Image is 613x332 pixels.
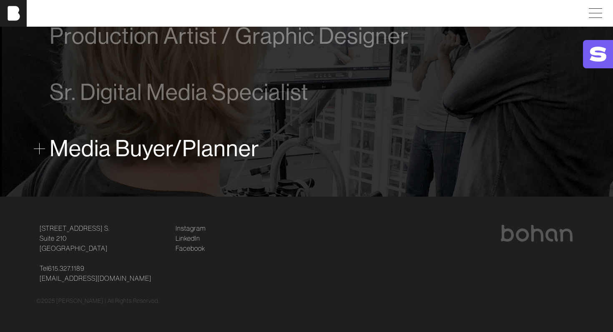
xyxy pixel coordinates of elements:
a: Instagram [176,223,206,233]
a: Facebook [176,243,205,253]
a: LinkedIn [176,233,200,243]
img: bohan logo [500,225,573,242]
a: [EMAIL_ADDRESS][DOMAIN_NAME] [40,273,151,283]
span: Production Artist / Graphic Designer [50,23,409,49]
span: Sr. Digital Media Specialist [50,80,309,105]
a: [STREET_ADDRESS] S.Suite 210[GEOGRAPHIC_DATA] [40,223,110,253]
span: Media Buyer/Planner [50,136,259,161]
div: © 2025 [36,297,577,305]
p: [PERSON_NAME] | All Rights Reserved. [56,297,159,305]
p: Tel [40,263,166,283]
a: 615.327.1189 [48,263,85,273]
